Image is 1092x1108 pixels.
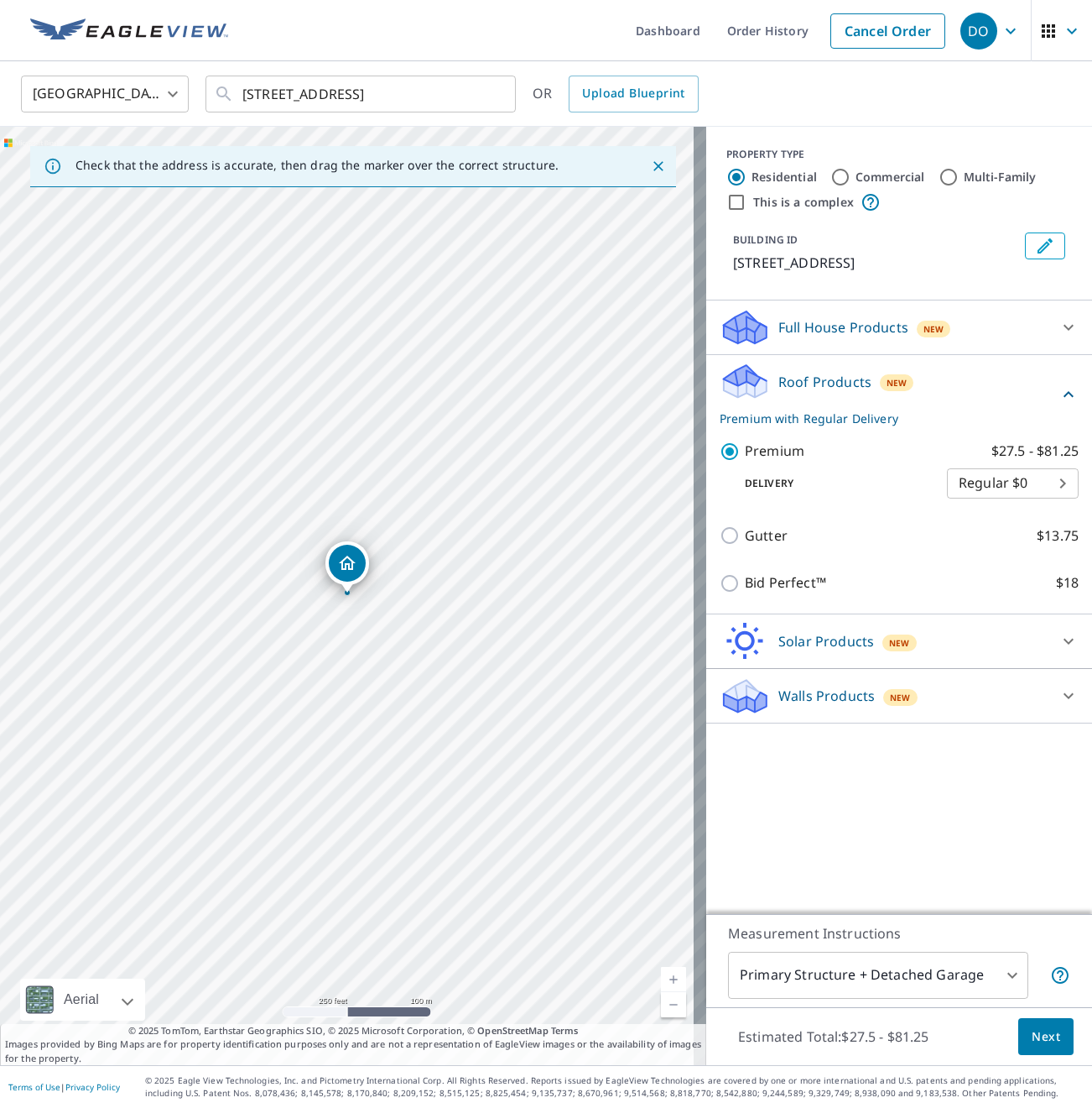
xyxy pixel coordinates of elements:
[242,71,481,118] input: Search by address or latitude-longitude
[1032,1027,1060,1048] span: Next
[30,18,228,44] img: EV Logo
[720,307,1079,348] div: Full House ProductsNew
[889,636,910,650] span: New
[991,441,1079,462] p: $27.5 - $81.25
[661,992,686,1017] a: Current Level 17, Zoom Out
[20,979,145,1021] div: Aerial
[569,76,698,112] a: Upload Blueprint
[720,476,947,491] p: Delivery
[59,979,104,1021] div: Aerial
[1050,965,1070,985] span: Your report will include the primary structure and a detached garage if one exists.
[778,317,908,337] p: Full House Products
[720,362,1079,427] div: Roof ProductsNewPremium with Regular Delivery
[778,686,875,706] p: Walls Products
[733,253,1018,273] p: [STREET_ADDRESS]
[947,460,1079,507] div: Regular $0
[778,631,874,651] p: Solar Products
[887,376,907,389] span: New
[1025,233,1065,259] button: Edit building 1
[1037,525,1079,546] p: $13.75
[720,410,1058,427] p: Premium with Regular Delivery
[778,372,871,392] p: Roof Products
[75,158,559,173] p: Check that the address is accurate, then drag the marker over the correct structure.
[647,155,669,177] button: Close
[964,169,1037,186] label: Multi-Family
[21,71,189,118] div: [GEOGRAPHIC_DATA]
[726,147,1072,162] div: PROPERTY TYPE
[720,676,1079,716] div: Walls ProductsNew
[551,1024,579,1037] a: Terms
[830,13,945,49] a: Cancel Order
[128,1024,579,1038] span: © 2025 TomTom, Earthstar Geographics SIO, © 2025 Microsoft Corporation, ©
[582,83,684,104] span: Upload Blueprint
[728,923,1070,943] p: Measurement Instructions
[745,572,826,593] p: Bid Perfect™
[855,169,925,186] label: Commercial
[477,1024,548,1037] a: OpenStreetMap
[8,1082,120,1092] p: |
[720,621,1079,661] div: Solar ProductsNew
[745,441,804,462] p: Premium
[923,322,944,336] span: New
[733,233,798,247] p: BUILDING ID
[890,691,911,704] span: New
[728,952,1028,999] div: Primary Structure + Detached Garage
[745,525,788,546] p: Gutter
[751,169,817,186] label: Residential
[145,1074,1084,1100] p: © 2025 Eagle View Technologies, Inc. and Pictometry International Corp. All Rights Reserved. Repo...
[1018,1018,1074,1056] button: Next
[65,1081,120,1093] a: Privacy Policy
[1056,572,1079,593] p: $18
[533,76,699,112] div: OR
[8,1081,60,1093] a: Terms of Use
[753,194,854,211] label: This is a complex
[661,967,686,992] a: Current Level 17, Zoom In
[960,13,997,50] div: DO
[725,1018,943,1055] p: Estimated Total: $27.5 - $81.25
[325,541,369,593] div: Dropped pin, building 1, Residential property, 407 W Light St Waxahachie, TX 75165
